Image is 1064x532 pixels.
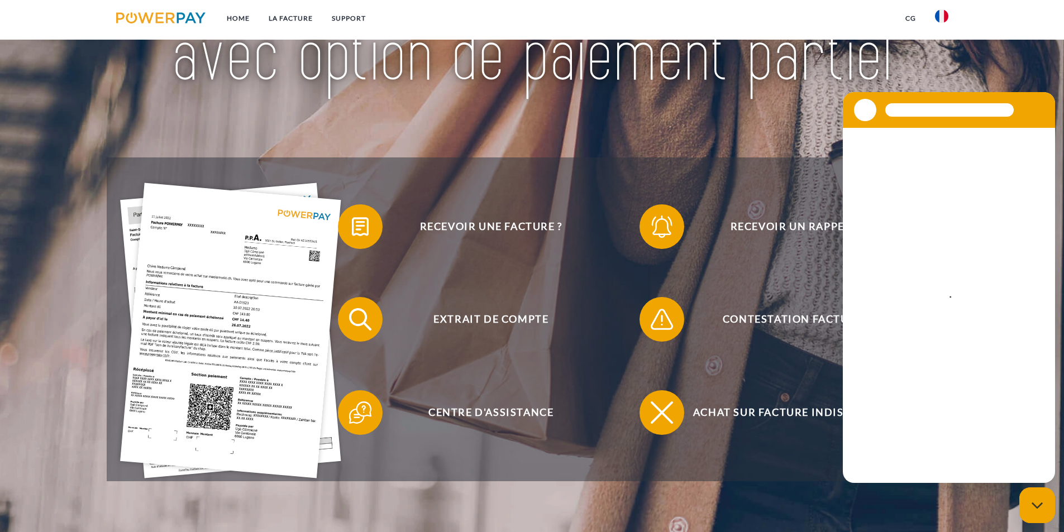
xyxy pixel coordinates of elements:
img: qb_bell.svg [648,213,676,241]
img: logo-powerpay.svg [116,12,206,23]
img: qb_help.svg [346,399,374,426]
button: Recevoir une facture ? [338,204,628,249]
img: qb_bill.svg [346,213,374,241]
img: fr [935,9,948,23]
iframe: Fenêtre de messagerie [843,92,1055,483]
a: CG [896,8,925,28]
span: Achat sur facture indisponible [656,390,929,435]
a: Support [322,8,375,28]
a: Home [217,8,259,28]
span: Recevoir une facture ? [354,204,628,249]
button: Centre d'assistance [338,390,628,435]
a: LA FACTURE [259,8,322,28]
iframe: Bouton de lancement de la fenêtre de messagerie [1019,487,1055,523]
img: qb_search.svg [346,305,374,333]
button: Recevoir un rappel? [640,204,930,249]
img: qb_close.svg [648,399,676,426]
span: Recevoir un rappel? [656,204,929,249]
span: Extrait de compte [354,297,628,342]
button: Extrait de compte [338,297,628,342]
img: qb_warning.svg [648,305,676,333]
button: Achat sur facture indisponible [640,390,930,435]
span: Contestation Facture [656,297,929,342]
button: Contestation Facture [640,297,930,342]
span: Centre d'assistance [354,390,628,435]
img: single_invoice_powerpay_fr.jpg [120,183,341,478]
